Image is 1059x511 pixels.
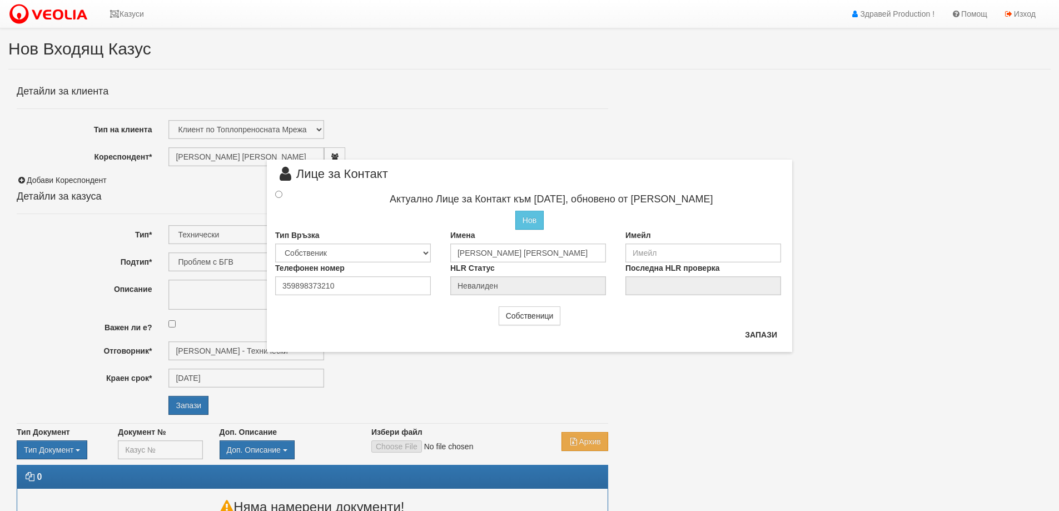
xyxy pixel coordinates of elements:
[275,276,431,295] input: Телефонен номер
[625,262,720,274] label: Последна HLR проверка
[275,230,320,241] label: Тип Връзка
[738,326,784,344] button: Запази
[450,230,475,241] label: Имена
[275,262,345,274] label: Телефонен номер
[319,194,784,205] h4: Актуално Лице за Контакт към [DATE], обновено от [PERSON_NAME]
[275,168,388,188] span: Лице за Контакт
[625,244,781,262] input: Имейл
[450,244,606,262] input: Имена
[499,306,561,325] button: Собственици
[8,3,93,26] img: VeoliaLogo.png
[450,262,495,274] label: HLR Статус
[625,230,651,241] label: Имейл
[515,211,544,230] button: Нов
